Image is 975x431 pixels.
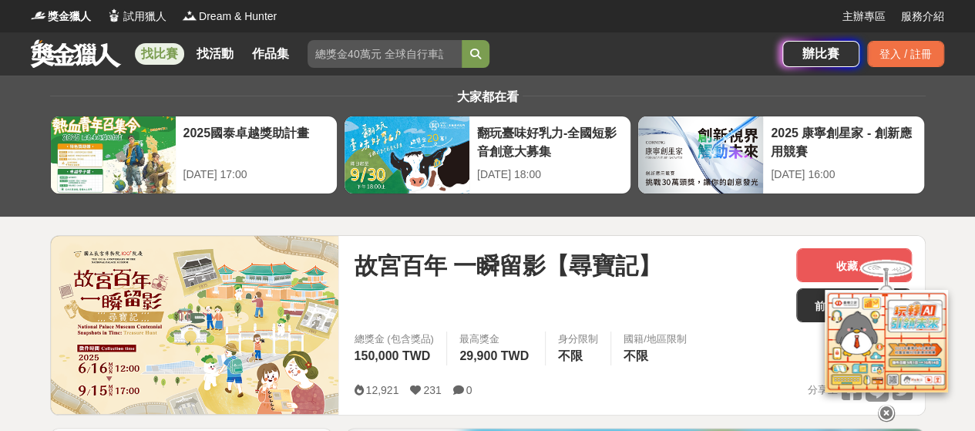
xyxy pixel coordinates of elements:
[624,349,648,362] span: 不限
[48,8,91,25] span: 獎金獵人
[354,349,430,362] span: 150,000 TWD
[123,8,166,25] span: 試用獵人
[199,8,277,25] span: Dream & Hunter
[558,349,583,362] span: 不限
[807,379,837,402] span: 分享至
[842,8,886,25] a: 主辦專區
[459,349,529,362] span: 29,900 TWD
[782,41,859,67] a: 辦比賽
[459,332,533,347] span: 最高獎金
[135,43,184,65] a: 找比賽
[246,43,295,65] a: 作品集
[31,8,46,23] img: Logo
[771,124,916,159] div: 2025 康寧創星家 - 創新應用競賽
[453,90,523,103] span: 大家都在看
[190,43,240,65] a: 找活動
[423,384,441,396] span: 231
[308,40,462,68] input: 總獎金40萬元 全球自行車設計比賽
[365,384,398,396] span: 12,921
[771,167,916,183] div: [DATE] 16:00
[477,167,623,183] div: [DATE] 18:00
[825,290,948,392] img: d2146d9a-e6f6-4337-9592-8cefde37ba6b.png
[901,8,944,25] a: 服務介紹
[182,8,197,23] img: Logo
[51,236,339,414] img: Cover Image
[31,8,91,25] a: Logo獎金獵人
[354,332,434,347] span: 總獎金 (包含獎品)
[106,8,122,23] img: Logo
[477,124,623,159] div: 翻玩臺味好乳力-全國短影音創意大募集
[796,248,912,282] button: 收藏
[183,124,329,159] div: 2025國泰卓越獎助計畫
[182,8,277,25] a: LogoDream & Hunter
[50,116,338,194] a: 2025國泰卓越獎助計畫[DATE] 17:00
[106,8,166,25] a: Logo試用獵人
[558,332,598,347] div: 身分限制
[624,332,687,347] div: 國籍/地區限制
[354,248,661,283] span: 故宮百年 一瞬留影【尋寶記】
[796,288,912,322] a: 前往比賽網站
[867,41,944,67] div: 登入 / 註冊
[466,384,472,396] span: 0
[344,116,631,194] a: 翻玩臺味好乳力-全國短影音創意大募集[DATE] 18:00
[183,167,329,183] div: [DATE] 17:00
[637,116,925,194] a: 2025 康寧創星家 - 創新應用競賽[DATE] 16:00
